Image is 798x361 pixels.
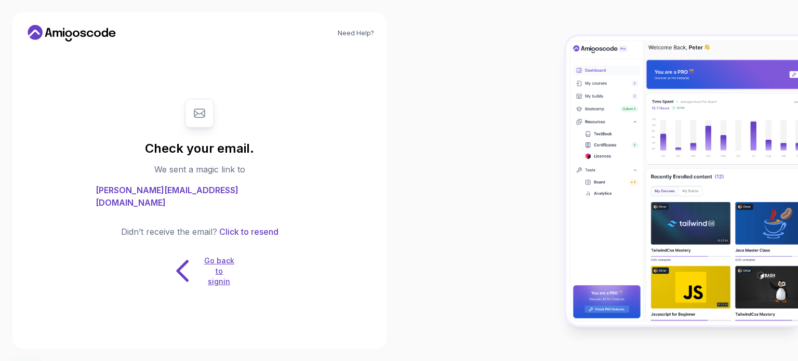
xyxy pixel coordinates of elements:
[25,25,118,42] a: Home link
[217,225,278,238] button: Click to resend
[338,29,374,37] a: Need Help?
[46,342,62,351] span: [DATE]
[46,323,64,331] span: Anya
[154,163,245,176] p: We sent a magic link to
[165,255,235,287] button: Go back to signin
[121,225,217,238] p: Didn’t receive the email?
[8,319,42,353] img: provesource social proof notification image
[73,342,105,351] a: ProveSource
[204,256,235,287] p: Go back to signin
[68,333,153,341] a: Amigoscode PRO Membership
[566,36,798,325] img: Amigoscode Dashboard
[145,140,254,157] h1: Check your email.
[96,184,303,209] span: [PERSON_NAME][EMAIL_ADDRESS][DOMAIN_NAME]
[46,332,67,341] span: Bought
